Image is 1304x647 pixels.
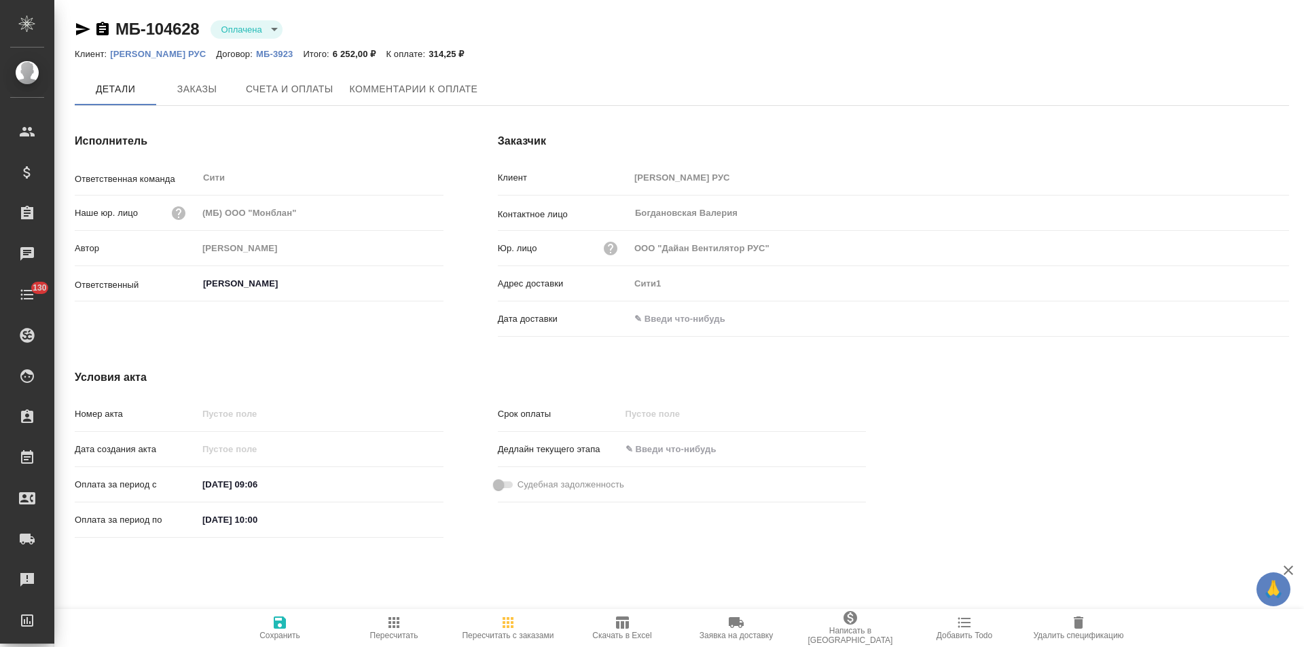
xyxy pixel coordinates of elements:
a: МБ-3923 [256,48,303,59]
p: МБ-3923 [256,49,303,59]
p: Адрес доставки [498,277,630,291]
p: Клиент [498,171,630,185]
input: ✎ Введи что-нибудь [621,439,740,459]
p: Ответственный [75,278,198,292]
p: Автор [75,242,198,255]
input: Пустое поле [198,439,316,459]
button: 🙏 [1256,572,1290,606]
input: Пустое поле [198,238,443,258]
button: Скопировать ссылку для ЯМессенджера [75,21,91,37]
input: ✎ Введи что-нибудь [630,309,748,329]
a: МБ-104628 [115,20,200,38]
p: Дата доставки [498,312,630,326]
p: Номер акта [75,407,198,421]
a: 130 [3,278,51,312]
input: Пустое поле [630,168,1289,187]
p: 314,25 ₽ [429,49,475,59]
h4: Исполнитель [75,133,443,149]
button: Open [436,282,439,285]
input: ✎ Введи что-нибудь [198,510,316,530]
p: Оплата за период с [75,478,198,492]
p: Наше юр. лицо [75,206,138,220]
p: Оплата за период по [75,513,198,527]
p: Срок оплаты [498,407,621,421]
button: Скопировать ссылку [94,21,111,37]
input: ✎ Введи что-нибудь [198,475,316,494]
span: Судебная задолженность [518,478,624,492]
span: 130 [24,281,55,295]
a: [PERSON_NAME] РУС [110,48,216,59]
p: 6 252,00 ₽ [333,49,386,59]
input: Пустое поле [630,238,1289,258]
span: Комментарии к оплате [350,81,478,98]
span: 🙏 [1262,575,1285,604]
h4: Условия акта [75,369,866,386]
input: Пустое поле [630,274,1289,293]
input: Пустое поле [198,203,443,223]
p: К оплате: [386,49,429,59]
p: Ответственная команда [75,172,198,186]
span: Счета и оплаты [246,81,333,98]
p: [PERSON_NAME] РУС [110,49,216,59]
span: Заказы [164,81,230,98]
p: Дата создания акта [75,443,198,456]
p: Юр. лицо [498,242,537,255]
p: Клиент: [75,49,110,59]
span: Детали [83,81,148,98]
h4: Заказчик [498,133,1289,149]
p: Дедлайн текущего этапа [498,443,621,456]
div: Оплачена [211,20,283,39]
p: Контактное лицо [498,208,630,221]
input: Пустое поле [621,404,740,424]
button: Оплачена [217,24,266,35]
input: Пустое поле [198,404,443,424]
p: Договор: [216,49,256,59]
p: Итого: [303,49,332,59]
